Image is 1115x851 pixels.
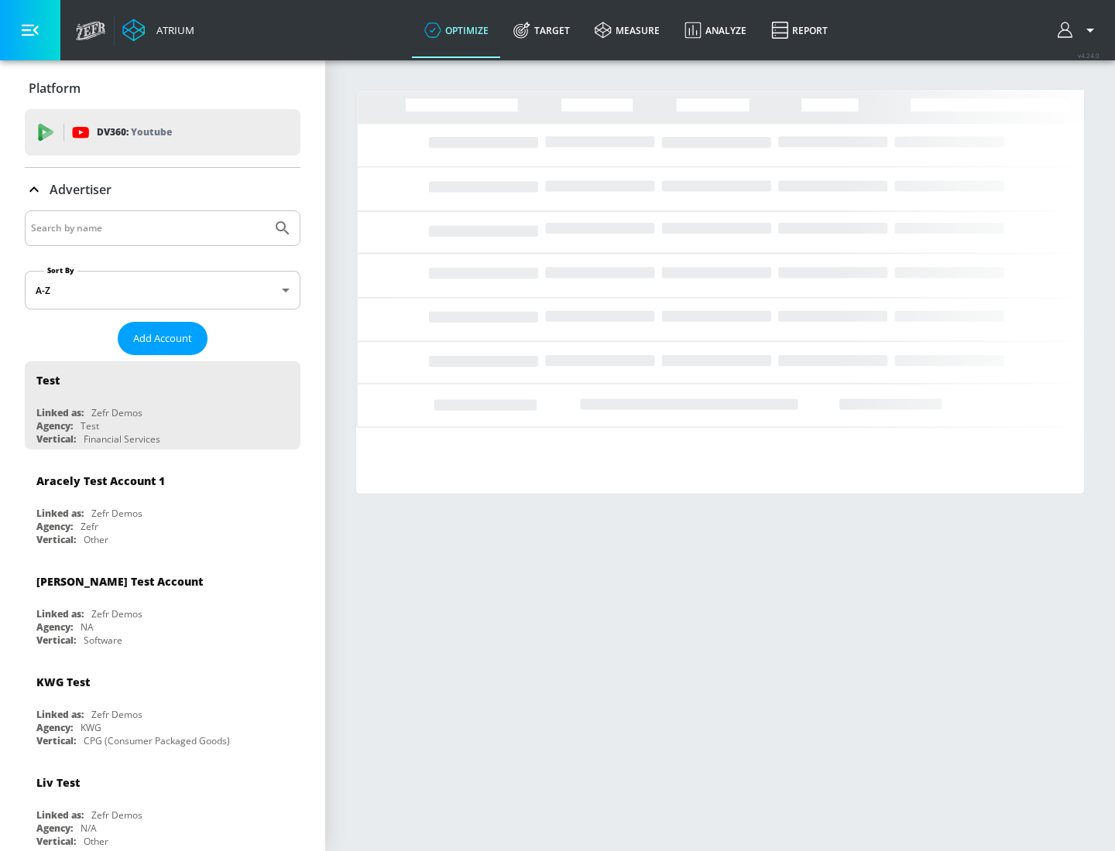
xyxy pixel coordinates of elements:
[36,808,84,822] div: Linked as:
[36,620,73,634] div: Agency:
[25,462,300,550] div: Aracely Test Account 1Linked as:Zefr DemosAgency:ZefrVertical:Other
[759,2,840,58] a: Report
[501,2,582,58] a: Target
[81,721,101,734] div: KWG
[81,620,94,634] div: NA
[44,265,77,275] label: Sort By
[25,663,300,751] div: KWG TestLinked as:Zefr DemosAgency:KWGVertical:CPG (Consumer Packaged Goods)
[25,361,300,449] div: TestLinked as:Zefr DemosAgency:TestVertical:Financial Services
[133,330,192,347] span: Add Account
[36,473,165,488] div: Aracely Test Account 1
[25,562,300,651] div: [PERSON_NAME] Test AccountLinked as:Zefr DemosAgency:NAVertical:Software
[36,835,76,848] div: Vertical:
[29,80,81,97] p: Platform
[36,721,73,734] div: Agency:
[91,808,142,822] div: Zefr Demos
[25,109,300,156] div: DV360: Youtube
[31,218,266,238] input: Search by name
[36,507,84,520] div: Linked as:
[25,271,300,309] div: A-Z
[91,708,142,721] div: Zefr Demos
[118,322,208,355] button: Add Account
[50,181,111,198] p: Advertiser
[36,607,84,620] div: Linked as:
[25,67,300,110] div: Platform
[81,822,97,835] div: N/A
[36,822,73,835] div: Agency:
[81,419,99,432] div: Test
[36,574,203,589] div: [PERSON_NAME] Test Account
[36,520,73,533] div: Agency:
[25,168,300,211] div: Advertiser
[1078,51,1100,60] span: v 4.24.0
[36,708,84,721] div: Linked as:
[36,406,84,419] div: Linked as:
[84,533,108,546] div: Other
[84,734,230,747] div: CPG (Consumer Packaged Goods)
[36,432,76,446] div: Vertical:
[84,835,108,848] div: Other
[131,124,172,140] p: Youtube
[36,775,80,790] div: Liv Test
[150,23,194,37] div: Atrium
[91,607,142,620] div: Zefr Demos
[84,432,160,446] div: Financial Services
[81,520,98,533] div: Zefr
[36,419,73,432] div: Agency:
[122,19,194,42] a: Atrium
[582,2,672,58] a: measure
[36,634,76,647] div: Vertical:
[36,734,76,747] div: Vertical:
[36,533,76,546] div: Vertical:
[91,406,142,419] div: Zefr Demos
[412,2,501,58] a: optimize
[36,675,90,689] div: KWG Test
[36,373,60,388] div: Test
[672,2,759,58] a: Analyze
[97,124,172,141] p: DV360:
[91,507,142,520] div: Zefr Demos
[84,634,122,647] div: Software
